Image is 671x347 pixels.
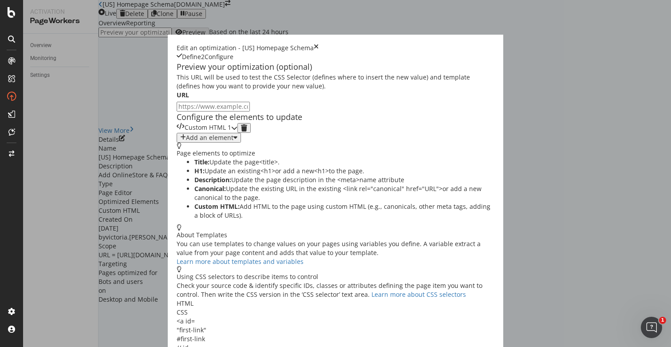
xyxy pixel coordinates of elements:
div: Using CSS selectors to describe items to control [177,272,494,281]
div: You can use templates to change values on your pages using variables you define. A variable extra... [177,239,494,257]
div: Page elements to optimize [177,149,494,158]
span: 1 [659,317,666,324]
li: Update the page description in the name attribute [194,175,494,184]
div: Define [182,52,201,61]
li: Update the existing URL in the existing or add a new canonical to the page. [194,184,494,202]
li: Add HTML to the page using custom HTML (e.g., canonicals, other meta tags, adding a block of URLs). [194,202,494,220]
div: About Templates [177,231,494,239]
a: Learn more about CSS selectors [371,290,466,299]
span: <meta> [337,175,359,184]
li: Update the page . [194,158,494,167]
div: times [314,44,319,52]
div: Add an element [186,134,233,141]
button: Add an element [177,133,241,143]
div: 2 [201,52,205,61]
span: <h1> [261,167,275,175]
span: <title> [259,158,278,166]
label: URL [177,91,189,100]
div: Configure [205,52,233,61]
span: <h1> [314,167,329,175]
div: Configure the elements to update [177,112,494,123]
div: This URL will be used to test the CSS Selector (defines where to insert the new value) and templa... [177,73,494,91]
iframe: Intercom live chat [641,317,662,338]
div: #first-link [177,335,494,343]
li: Update an existing or add a new to the page. [194,167,494,175]
input: https://www.example.com [177,102,250,112]
div: <a id= [177,317,494,335]
strong: H1: [194,167,205,175]
div: Custom HTML 1 [185,123,231,133]
span: <link rel="canonical" href="URL"> [343,184,442,193]
strong: Description: [194,175,231,184]
a: Learn more about templates and variables [177,257,304,266]
strong: Title: [194,158,209,166]
div: "first-link" [177,326,494,335]
strong: Canonical: [194,184,226,193]
div: HTML [177,299,494,308]
div: Check your source code & identify specific IDs, classes or attributes defining the page item you ... [177,281,494,299]
strong: Custom HTML: [194,202,240,211]
div: Edit an optimization - [US] Homepage Schema [177,44,314,52]
div: CSS [177,308,494,317]
div: Preview your optimization (optional) [177,61,494,73]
